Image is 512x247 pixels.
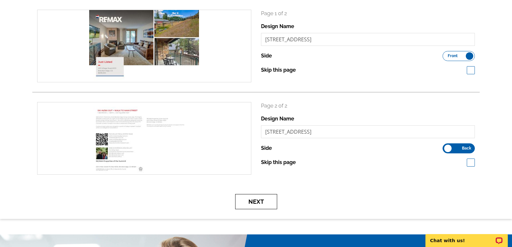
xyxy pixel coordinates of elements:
input: File Name [261,125,475,138]
button: Next [235,194,277,209]
label: Skip this page [261,159,296,166]
label: Side [261,52,272,60]
span: Back [462,147,471,150]
p: Page 1 of 2 [261,10,475,17]
label: Skip this page [261,66,296,74]
label: Design Name [261,115,294,123]
span: Front [448,54,458,57]
iframe: LiveChat chat widget [421,227,512,247]
input: File Name [261,33,475,46]
label: Side [261,144,272,152]
label: Design Name [261,23,294,30]
p: Page 2 of 2 [261,102,475,110]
